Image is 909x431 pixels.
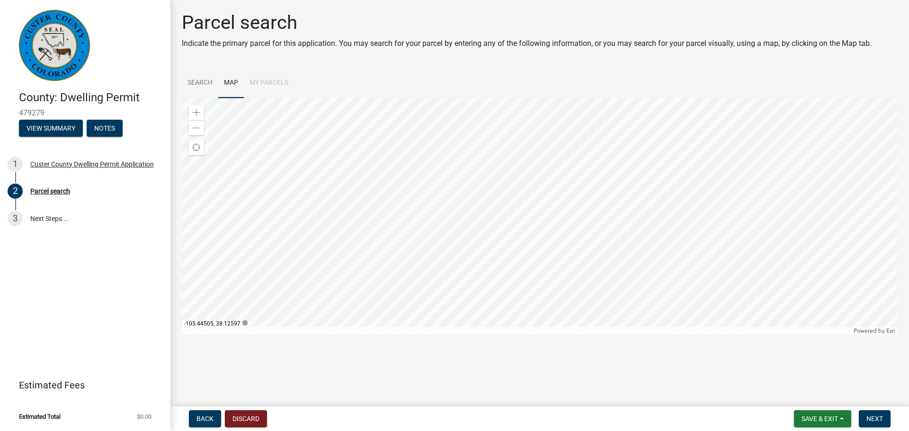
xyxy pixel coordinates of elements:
a: Esri [886,327,895,334]
span: Estimated Total [19,413,61,420]
div: Custer County Dwelling Permit Application [30,161,154,167]
button: Back [189,410,221,427]
button: Discard [225,410,267,427]
span: Next [866,415,883,422]
h4: County: Dwelling Permit [19,91,163,105]
a: Search [182,68,218,98]
a: Map [218,68,244,98]
span: $0.00 [137,413,151,420]
button: Next [859,410,891,427]
span: Save & Exit [802,415,838,422]
button: View Summary [19,120,83,137]
a: Estimated Fees [8,376,155,395]
button: Save & Exit [794,410,851,427]
div: 1 [8,157,23,172]
div: Parcel search [30,188,70,194]
div: Find my location [189,140,204,155]
div: 2 [8,184,23,199]
div: Zoom in [189,105,204,120]
wm-modal-confirm: Summary [19,125,83,132]
p: Indicate the primary parcel for this application. You may search for your parcel by entering any ... [182,38,872,49]
img: Custer County, Colorado [19,10,90,81]
span: Back [196,415,214,422]
div: 3 [8,211,23,226]
span: 479279 [19,108,151,117]
div: Zoom out [189,120,204,135]
wm-modal-confirm: Notes [87,125,123,132]
h1: Parcel search [182,11,872,34]
button: Notes [87,120,123,137]
div: Powered by [851,327,898,334]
